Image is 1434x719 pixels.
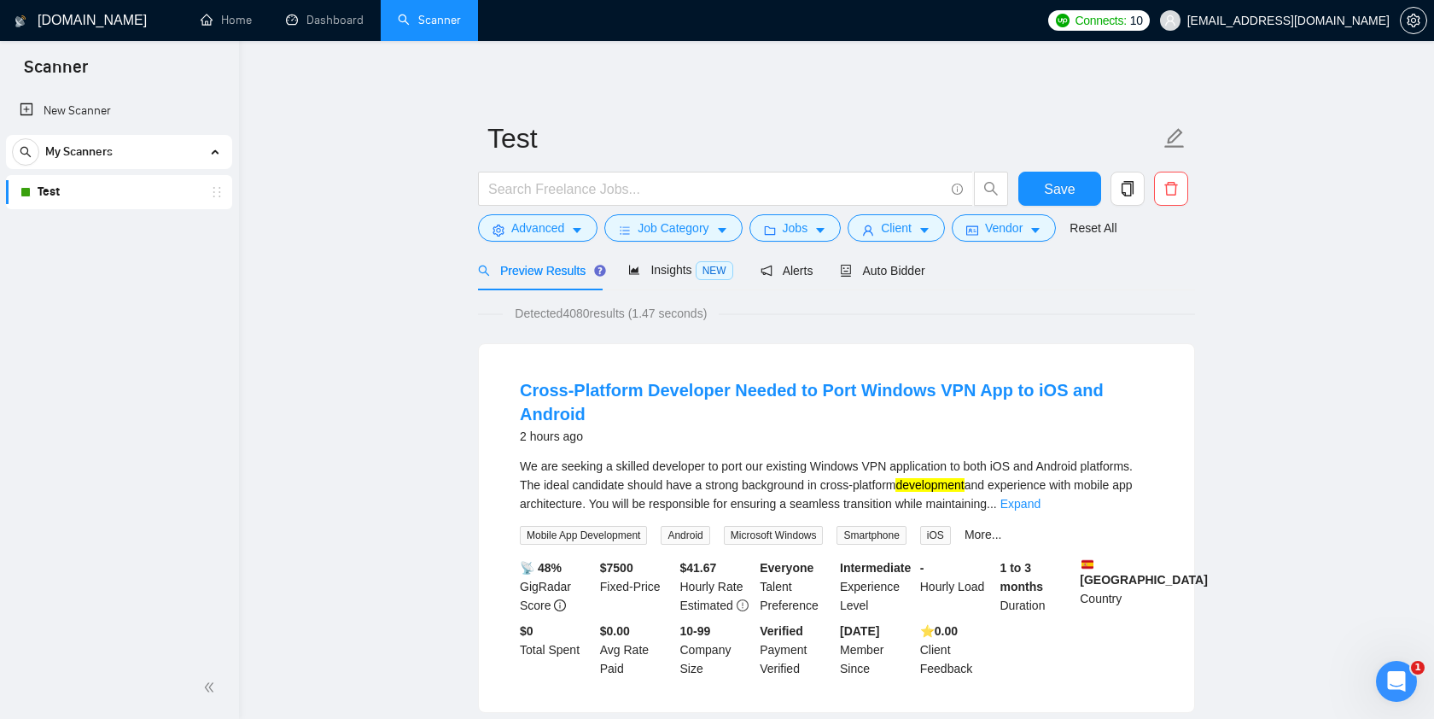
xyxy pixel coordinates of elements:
a: Reset All [1070,219,1116,237]
span: Vendor [985,219,1023,237]
span: Smartphone [836,526,906,545]
input: Search Freelance Jobs... [488,178,944,200]
b: $0.00 [600,624,630,638]
span: info-circle [952,184,963,195]
div: Avg Rate Paid [597,622,677,678]
span: 1 [1411,661,1425,675]
b: $ 0 [520,624,533,638]
span: Job Category [638,219,708,237]
span: Client [881,219,912,237]
span: Preview Results [478,264,601,278]
span: Microsoft Windows [724,526,824,545]
a: searchScanner [398,13,461,27]
span: notification [761,265,772,277]
a: New Scanner [20,94,219,128]
span: robot [840,265,852,277]
div: 2 hours ago [520,426,1153,447]
li: My Scanners [6,135,232,209]
span: folder [764,224,776,237]
span: Auto Bidder [840,264,924,278]
a: setting [1400,14,1427,27]
b: Everyone [760,561,813,575]
button: search [974,172,1008,206]
div: Experience Level [836,558,917,615]
input: Scanner name... [487,117,1160,160]
b: 1 to 3 months [1000,561,1044,593]
span: Detected 4080 results (1.47 seconds) [503,304,719,323]
span: Save [1044,178,1075,200]
b: 📡 48% [520,561,562,575]
button: idcardVendorcaret-down [952,214,1056,242]
mark: development [895,478,964,492]
div: Duration [997,558,1077,615]
span: user [1164,15,1176,26]
button: Save [1018,172,1101,206]
b: ⭐️ 0.00 [920,624,958,638]
span: exclamation-circle [737,599,749,611]
div: Total Spent [516,622,597,678]
iframe: Intercom live chat [1376,661,1417,702]
a: Expand [1000,497,1041,511]
span: caret-down [814,224,826,237]
span: idcard [966,224,978,237]
span: holder [210,185,224,199]
span: caret-down [1029,224,1041,237]
span: Scanner [10,55,102,91]
span: double-left [203,679,220,696]
span: Alerts [761,264,813,278]
button: delete [1154,172,1188,206]
b: $ 41.67 [680,561,717,575]
span: info-circle [554,599,566,611]
img: 🇪🇸 [1081,558,1093,570]
b: Intermediate [840,561,911,575]
b: $ 7500 [600,561,633,575]
div: Country [1076,558,1157,615]
img: upwork-logo.png [1056,14,1070,27]
span: bars [619,224,631,237]
div: We are seeking a skilled developer to port our existing Windows VPN application to both iOS and A... [520,457,1153,513]
li: New Scanner [6,94,232,128]
span: Insights [628,263,732,277]
span: Estimated [680,599,733,612]
span: user [862,224,874,237]
div: Payment Verified [756,622,836,678]
a: dashboardDashboard [286,13,364,27]
button: setting [1400,7,1427,34]
div: Member Since [836,622,917,678]
span: copy [1111,181,1144,196]
span: Jobs [783,219,808,237]
span: Connects: [1075,11,1126,30]
span: delete [1155,181,1187,196]
span: search [13,146,38,158]
a: Test [38,175,200,209]
div: Hourly Rate [677,558,757,615]
div: Talent Preference [756,558,836,615]
span: caret-down [571,224,583,237]
div: Fixed-Price [597,558,677,615]
div: Client Feedback [917,622,997,678]
div: Company Size [677,622,757,678]
span: caret-down [918,224,930,237]
span: search [478,265,490,277]
span: My Scanners [45,135,113,169]
button: folderJobscaret-down [749,214,842,242]
span: ... [987,497,997,511]
span: caret-down [716,224,728,237]
span: 10 [1130,11,1143,30]
button: settingAdvancedcaret-down [478,214,597,242]
span: Android [661,526,709,545]
span: Mobile App Development [520,526,647,545]
button: barsJob Categorycaret-down [604,214,742,242]
div: Hourly Load [917,558,997,615]
span: NEW [696,261,733,280]
button: search [12,138,39,166]
b: - [920,561,924,575]
a: More... [965,528,1002,541]
img: logo [15,8,26,35]
a: Cross-Platform Developer Needed to Port Windows VPN App to iOS and Android [520,381,1104,424]
span: Advanced [511,219,564,237]
b: Verified [760,624,803,638]
span: edit [1163,127,1186,149]
b: [DATE] [840,624,879,638]
span: iOS [920,526,951,545]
